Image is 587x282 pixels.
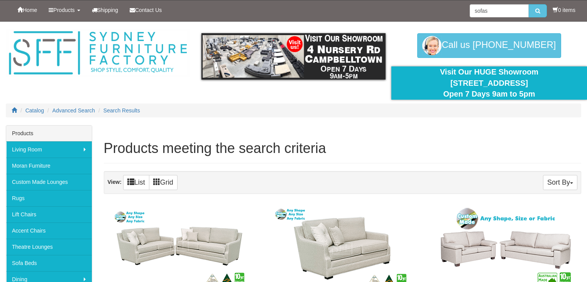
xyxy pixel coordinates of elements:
[6,141,92,158] a: Living Room
[108,179,122,185] strong: View:
[43,0,86,20] a: Products
[97,7,118,13] span: Shipping
[104,141,582,156] h1: Products meeting the search criteria
[201,33,386,80] img: showroom.gif
[135,7,162,13] span: Contact Us
[6,223,92,239] a: Accent Chairs
[12,0,43,20] a: Home
[6,29,190,77] img: Sydney Furniture Factory
[23,7,37,13] span: Home
[553,6,575,14] li: 0 items
[6,206,92,223] a: Lift Chairs
[6,255,92,271] a: Sofa Beds
[123,175,149,190] a: List
[6,190,92,206] a: Rugs
[53,7,74,13] span: Products
[25,107,44,114] a: Catalog
[86,0,124,20] a: Shipping
[6,158,92,174] a: Moran Furniture
[52,107,95,114] a: Advanced Search
[543,175,577,190] button: Sort By
[6,239,92,255] a: Theatre Lounges
[470,4,529,17] input: Site search
[6,174,92,190] a: Custom Made Lounges
[124,0,167,20] a: Contact Us
[149,175,178,190] a: Grid
[103,107,140,114] a: Search Results
[6,126,92,141] div: Products
[397,66,581,100] div: Visit Our HUGE Showroom [STREET_ADDRESS] Open 7 Days 9am to 5pm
